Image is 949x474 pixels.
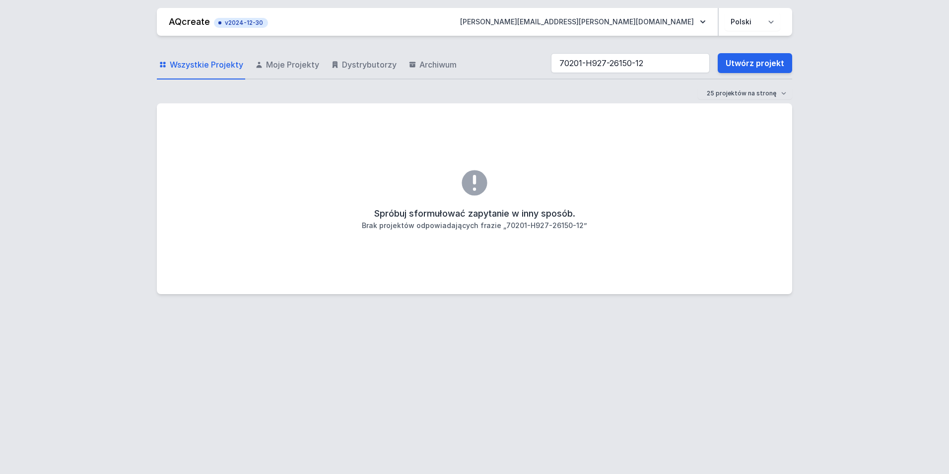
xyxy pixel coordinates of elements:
[214,16,268,28] button: v2024-12-30
[718,53,792,73] a: Utwórz projekt
[362,221,587,231] h3: Brak projektów odpowiadających frazie „70201-H927-26150-12”
[170,59,243,71] span: Wszystkie Projekty
[419,59,457,71] span: Archiwum
[551,53,710,73] input: Szukaj wśród projektów i wersji...
[253,51,321,79] a: Moje Projekty
[725,13,780,31] select: Wybierz język
[219,19,263,27] span: v2024-12-30
[342,59,397,71] span: Dystrybutorzy
[157,51,245,79] a: Wszystkie Projekty
[329,51,399,79] a: Dystrybutorzy
[374,207,575,221] h2: Spróbuj sformułować zapytanie w inny sposób.
[266,59,319,71] span: Moje Projekty
[169,16,210,27] a: AQcreate
[452,13,714,31] button: [PERSON_NAME][EMAIL_ADDRESS][PERSON_NAME][DOMAIN_NAME]
[407,51,459,79] a: Archiwum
